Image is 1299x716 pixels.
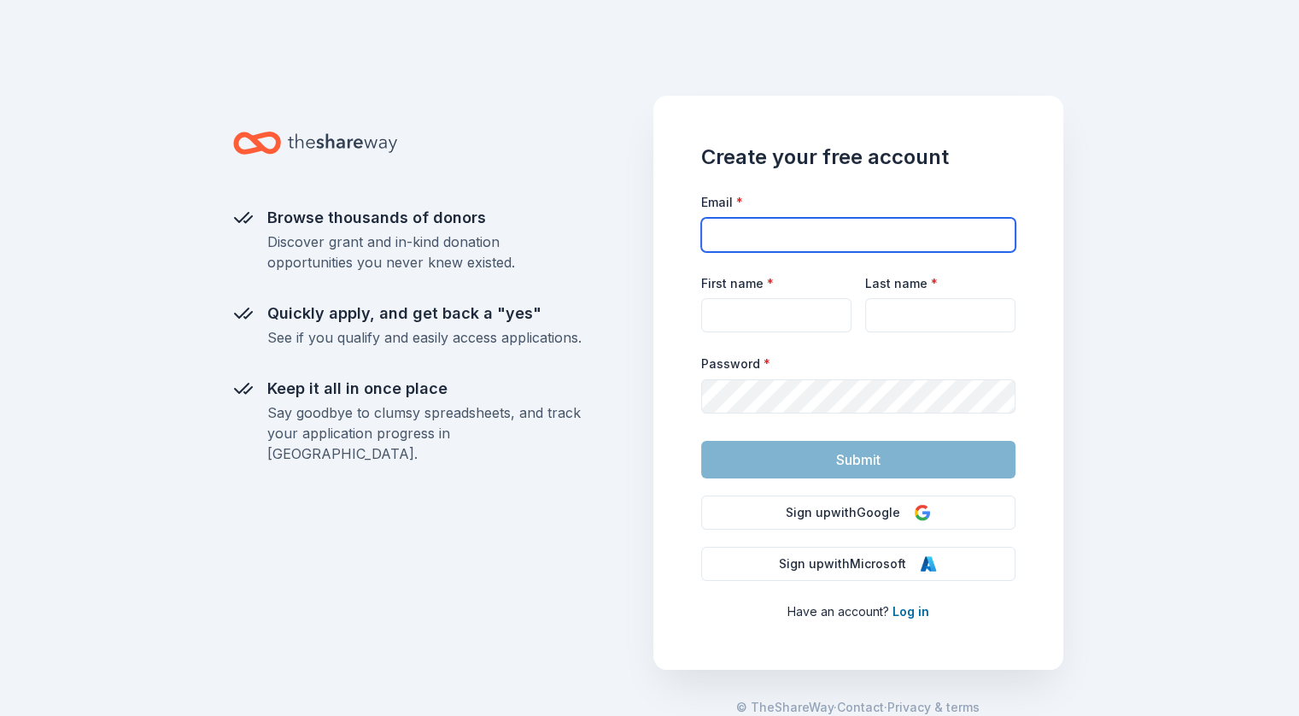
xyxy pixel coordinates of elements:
label: First name [701,275,774,292]
div: Quickly apply, and get back a "yes" [267,300,582,327]
div: Discover grant and in-kind donation opportunities you never knew existed. [267,232,582,273]
div: Browse thousands of donors [267,204,582,232]
span: Have an account? [787,604,889,619]
h1: Create your free account [701,144,1015,171]
div: Keep it all in once place [267,375,582,402]
div: See if you qualify and easily access applications. [267,327,582,348]
label: Last name [865,275,938,292]
img: Microsoft Logo [920,555,937,572]
a: Log in [892,604,929,619]
div: Say goodbye to clumsy spreadsheets, and track your application progress in [GEOGRAPHIC_DATA]. [267,402,582,464]
label: Email [701,194,743,211]
button: Sign upwithMicrosoft [701,547,1015,581]
span: © TheShareWay [736,700,834,714]
label: Password [701,355,770,373]
button: Sign upwithGoogle [701,496,1015,530]
img: Google Logo [914,504,931,521]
